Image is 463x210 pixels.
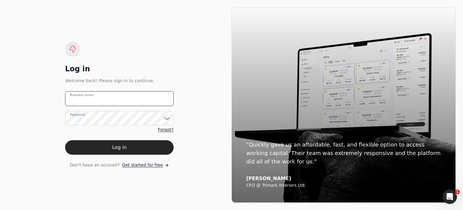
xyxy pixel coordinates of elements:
a: Get started for free [122,162,169,168]
div: [PERSON_NAME] [246,176,441,182]
button: Log in [65,140,174,155]
span: Don't have an account? [70,162,120,168]
div: CFO @ Trimark Interiors Ltd. [246,183,441,188]
div: Log in [65,64,174,74]
label: Business email [70,92,94,97]
span: 1 [455,189,460,194]
iframe: Intercom live chat [443,189,457,204]
a: Forgot? [158,127,174,133]
label: Password [70,112,85,117]
div: “Quickly gave us an affordable, fast, and flexible option to access working capital. Their team w... [246,141,441,166]
div: Welcome back! Please sign in to continue. [65,77,174,84]
span: Get started for free [122,162,163,168]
